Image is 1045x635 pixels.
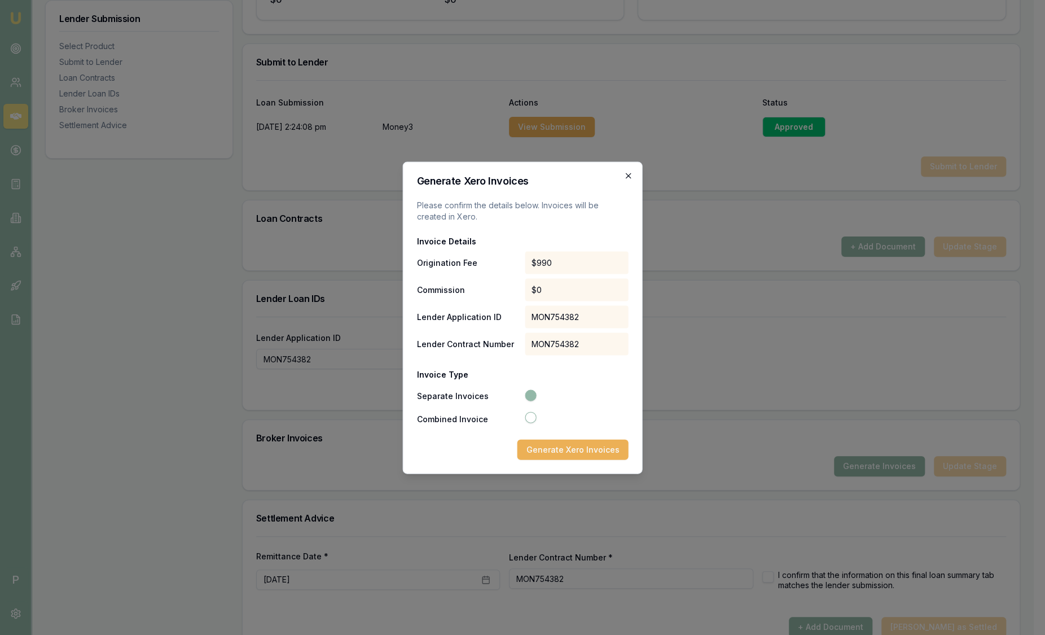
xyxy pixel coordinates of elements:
[417,415,523,423] label: Combined Invoice
[417,176,629,186] h2: Generate Xero Invoices
[417,369,521,380] span: Invoice Type
[525,305,629,328] div: MON754382
[417,257,521,268] span: Origination Fee
[417,392,523,400] label: Separate Invoices
[525,332,629,355] div: MON754382
[417,338,521,349] span: Lender Contract Number
[525,278,629,301] div: $0
[417,235,521,247] span: Invoice Details
[417,284,521,295] span: Commission
[525,251,629,274] div: $990
[417,199,629,222] p: Please confirm the details below. Invoices will be created in Xero.
[517,439,629,459] button: Generate Xero Invoices
[417,311,521,322] span: Lender Application ID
